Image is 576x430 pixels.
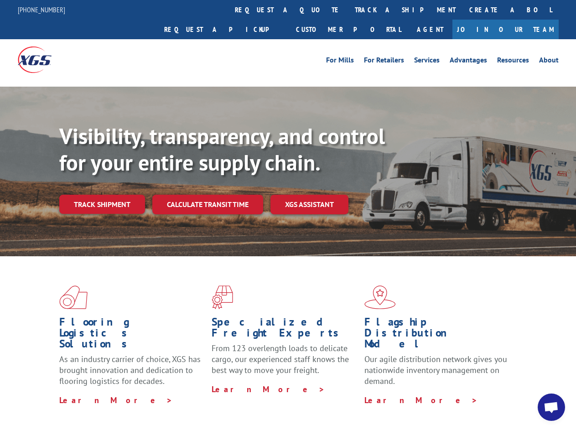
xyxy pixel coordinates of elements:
a: About [539,57,559,67]
h1: Flagship Distribution Model [364,316,510,354]
a: Agent [408,20,452,39]
p: From 123 overlength loads to delicate cargo, our experienced staff knows the best way to move you... [212,343,357,383]
img: xgs-icon-total-supply-chain-intelligence-red [59,285,88,309]
img: xgs-icon-focused-on-flooring-red [212,285,233,309]
b: Visibility, transparency, and control for your entire supply chain. [59,122,385,176]
a: [PHONE_NUMBER] [18,5,65,14]
a: Open chat [538,394,565,421]
a: Request a pickup [157,20,289,39]
a: Advantages [450,57,487,67]
a: For Retailers [364,57,404,67]
span: As an industry carrier of choice, XGS has brought innovation and dedication to flooring logistics... [59,354,201,386]
img: xgs-icon-flagship-distribution-model-red [364,285,396,309]
h1: Flooring Logistics Solutions [59,316,205,354]
a: Services [414,57,440,67]
a: Learn More > [364,395,478,405]
a: For Mills [326,57,354,67]
a: Learn More > [212,384,325,394]
a: Learn More > [59,395,173,405]
a: Join Our Team [452,20,559,39]
span: Our agile distribution network gives you nationwide inventory management on demand. [364,354,507,386]
h1: Specialized Freight Experts [212,316,357,343]
a: Customer Portal [289,20,408,39]
a: Calculate transit time [152,195,263,214]
a: Resources [497,57,529,67]
a: Track shipment [59,195,145,214]
a: XGS ASSISTANT [270,195,348,214]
